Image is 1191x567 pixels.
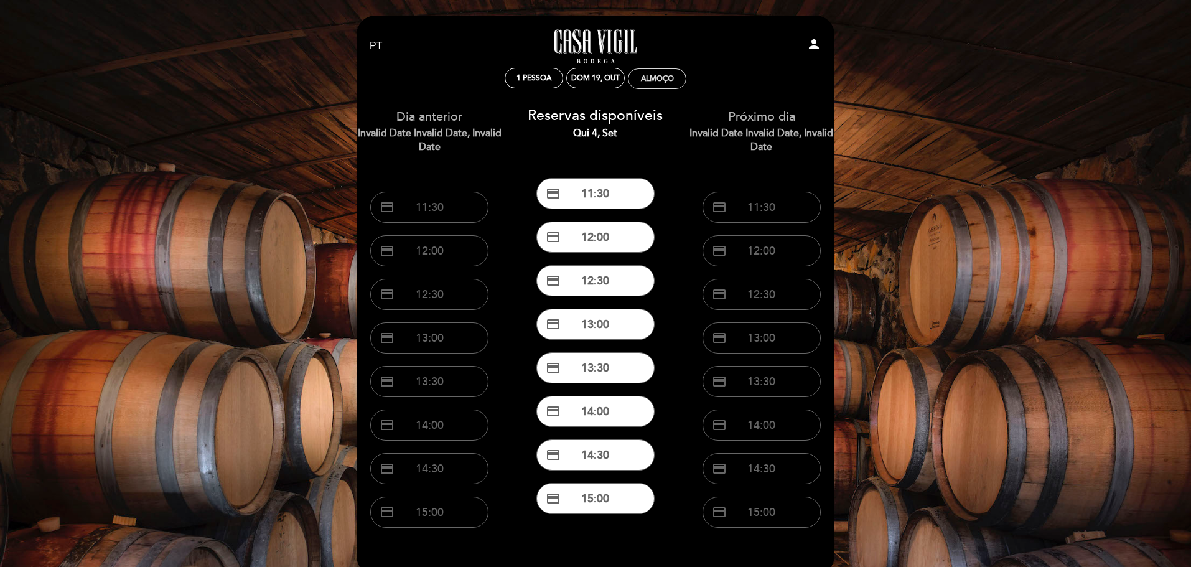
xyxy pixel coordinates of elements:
[546,491,561,506] span: credit_card
[380,243,395,258] span: credit_card
[712,374,727,389] span: credit_card
[370,453,488,484] button: credit_card 14:30
[703,453,821,484] button: credit_card 14:30
[536,396,655,427] button: credit_card 14:00
[546,404,561,419] span: credit_card
[703,279,821,310] button: credit_card 12:30
[712,418,727,433] span: credit_card
[712,287,727,302] span: credit_card
[380,287,395,302] span: credit_card
[712,243,727,258] span: credit_card
[370,366,488,397] button: credit_card 13:30
[712,505,727,520] span: credit_card
[536,309,655,340] button: credit_card 13:00
[536,352,655,383] button: credit_card 13:30
[380,330,395,345] span: credit_card
[536,483,655,514] button: credit_card 15:00
[703,192,821,223] button: credit_card 11:30
[380,418,395,433] span: credit_card
[712,330,727,345] span: credit_card
[806,37,821,56] button: person
[356,126,503,155] div: Invalid date Invalid date, Invalid date
[703,235,821,266] button: credit_card 12:00
[546,230,561,245] span: credit_card
[546,317,561,332] span: credit_card
[536,265,655,296] button: credit_card 12:30
[536,439,655,471] button: credit_card 14:30
[370,410,488,441] button: credit_card 14:00
[370,192,488,223] button: credit_card 11:30
[712,200,727,215] span: credit_card
[703,366,821,397] button: credit_card 13:30
[546,273,561,288] span: credit_card
[370,235,488,266] button: credit_card 12:00
[688,108,835,154] div: Próximo dia
[518,29,673,63] a: Casa Vigil - Restaurante
[806,37,821,52] i: person
[703,497,821,528] button: credit_card 15:00
[522,106,670,141] div: Reservas disponíveis
[370,279,488,310] button: credit_card 12:30
[703,410,821,441] button: credit_card 14:00
[370,497,488,528] button: credit_card 15:00
[703,322,821,354] button: credit_card 13:00
[571,73,620,83] div: Dom 19, out
[516,73,551,83] span: 1 pessoa
[688,126,835,155] div: Invalid date Invalid date, Invalid date
[380,200,395,215] span: credit_card
[546,360,561,375] span: credit_card
[370,322,488,354] button: credit_card 13:00
[712,461,727,476] span: credit_card
[546,186,561,201] span: credit_card
[380,505,395,520] span: credit_card
[641,74,674,83] div: Almoço
[536,222,655,253] button: credit_card 12:00
[546,448,561,462] span: credit_card
[380,374,395,389] span: credit_card
[356,108,503,154] div: Dia anterior
[522,126,670,141] div: Qui 4, set
[536,178,655,209] button: credit_card 11:30
[380,461,395,476] span: credit_card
